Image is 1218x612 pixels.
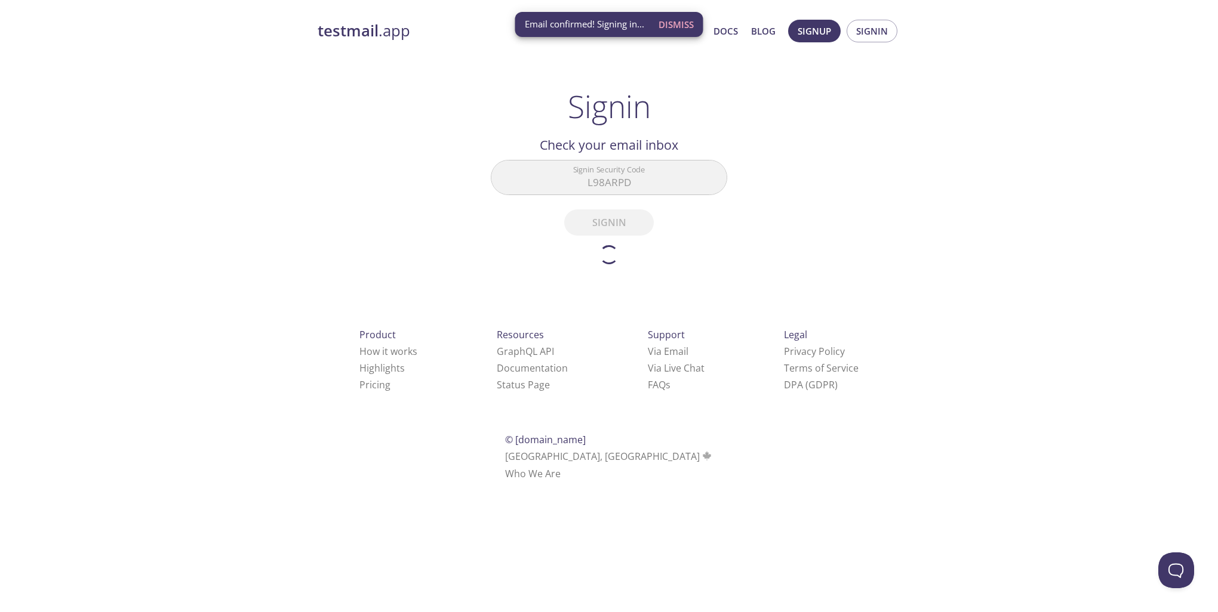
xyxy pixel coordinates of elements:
span: Dismiss [659,17,694,32]
span: © [DOMAIN_NAME] [505,433,586,446]
span: Support [648,328,685,341]
a: Via Email [648,345,688,358]
a: testmail.app [318,21,598,41]
a: Who We Are [505,467,561,480]
a: Privacy Policy [784,345,845,358]
a: Status Page [497,378,550,391]
a: DPA (GDPR) [784,378,838,391]
span: Legal [784,328,807,341]
span: Signup [798,23,831,39]
button: Signup [788,20,841,42]
a: Terms of Service [784,361,859,375]
h2: Check your email inbox [491,135,727,155]
span: Signin [856,23,888,39]
button: Dismiss [654,13,699,36]
span: Product [359,328,396,341]
a: Docs [713,23,738,39]
a: How it works [359,345,417,358]
span: s [666,378,670,391]
a: Documentation [497,361,568,375]
a: GraphQL API [497,345,554,358]
span: Resources [497,328,544,341]
span: Email confirmed! Signing in... [525,18,644,30]
a: FAQ [648,378,670,391]
span: [GEOGRAPHIC_DATA], [GEOGRAPHIC_DATA] [505,450,713,463]
a: Blog [751,23,776,39]
a: Highlights [359,361,405,375]
a: Pricing [359,378,390,391]
button: Signin [847,20,897,42]
iframe: Help Scout Beacon - Open [1158,552,1194,588]
h1: Signin [568,88,651,124]
strong: testmail [318,20,379,41]
a: Via Live Chat [648,361,705,375]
